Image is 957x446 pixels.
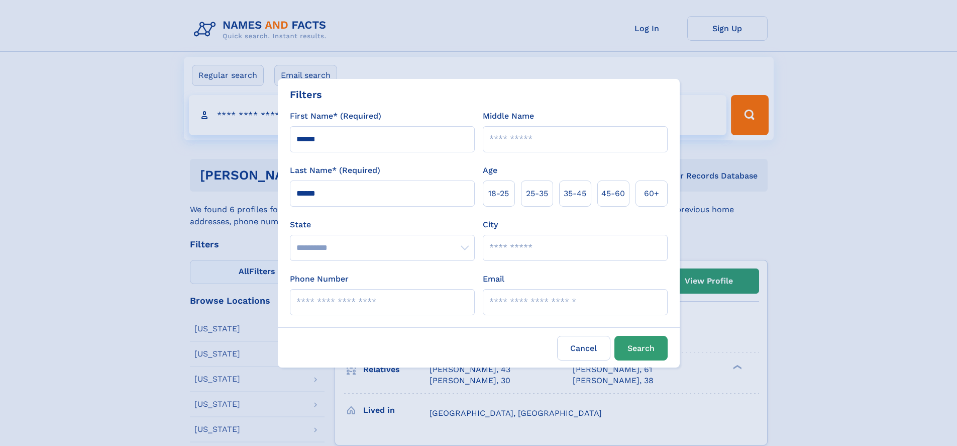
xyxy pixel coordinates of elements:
label: City [483,219,498,231]
button: Search [614,336,668,361]
span: 25‑35 [526,188,548,200]
label: First Name* (Required) [290,110,381,122]
div: Filters [290,87,322,102]
span: 45‑60 [601,188,625,200]
label: Phone Number [290,273,349,285]
label: Last Name* (Required) [290,164,380,176]
label: Email [483,273,504,285]
span: 60+ [644,188,659,200]
span: 35‑45 [564,188,586,200]
span: 18‑25 [488,188,509,200]
label: Cancel [557,336,610,361]
label: State [290,219,475,231]
label: Middle Name [483,110,534,122]
label: Age [483,164,497,176]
